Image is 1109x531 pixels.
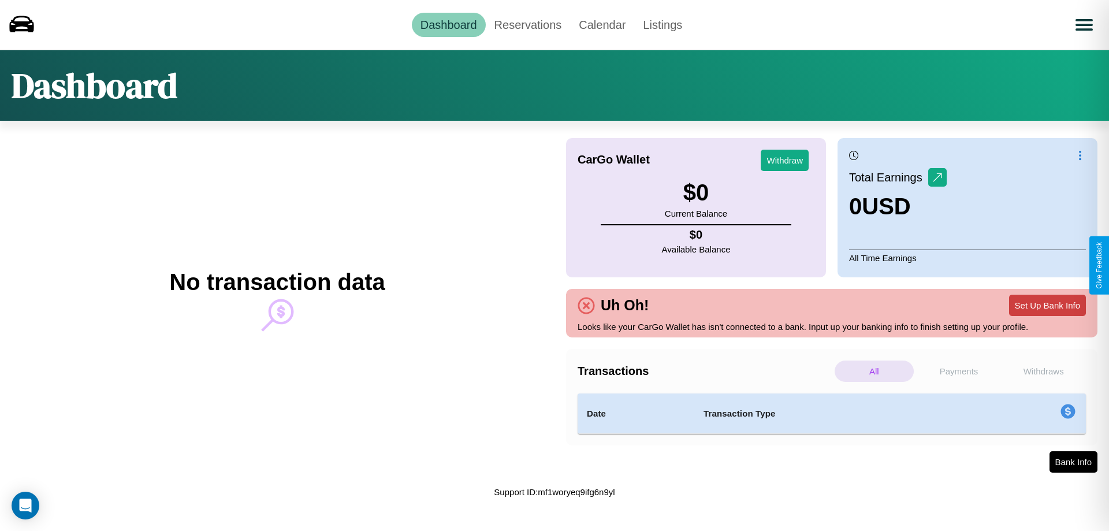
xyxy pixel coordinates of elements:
[1050,451,1097,473] button: Bank Info
[662,228,731,242] h4: $ 0
[662,242,731,257] p: Available Balance
[494,484,615,500] p: Support ID: mf1woryeq9ifg6n9yl
[665,206,727,221] p: Current Balance
[1068,9,1100,41] button: Open menu
[486,13,571,37] a: Reservations
[920,361,999,382] p: Payments
[12,62,177,109] h1: Dashboard
[412,13,486,37] a: Dashboard
[570,13,634,37] a: Calendar
[849,194,947,220] h3: 0 USD
[12,492,39,519] div: Open Intercom Messenger
[1009,295,1086,316] button: Set Up Bank Info
[835,361,914,382] p: All
[704,407,966,421] h4: Transaction Type
[849,167,928,188] p: Total Earnings
[665,180,727,206] h3: $ 0
[578,153,650,166] h4: CarGo Wallet
[849,250,1086,266] p: All Time Earnings
[587,407,685,421] h4: Date
[595,297,654,314] h4: Uh Oh!
[578,393,1086,434] table: simple table
[1095,242,1103,289] div: Give Feedback
[169,269,385,295] h2: No transaction data
[578,319,1086,335] p: Looks like your CarGo Wallet has isn't connected to a bank. Input up your banking info to finish ...
[1004,361,1083,382] p: Withdraws
[761,150,809,171] button: Withdraw
[578,365,832,378] h4: Transactions
[634,13,691,37] a: Listings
